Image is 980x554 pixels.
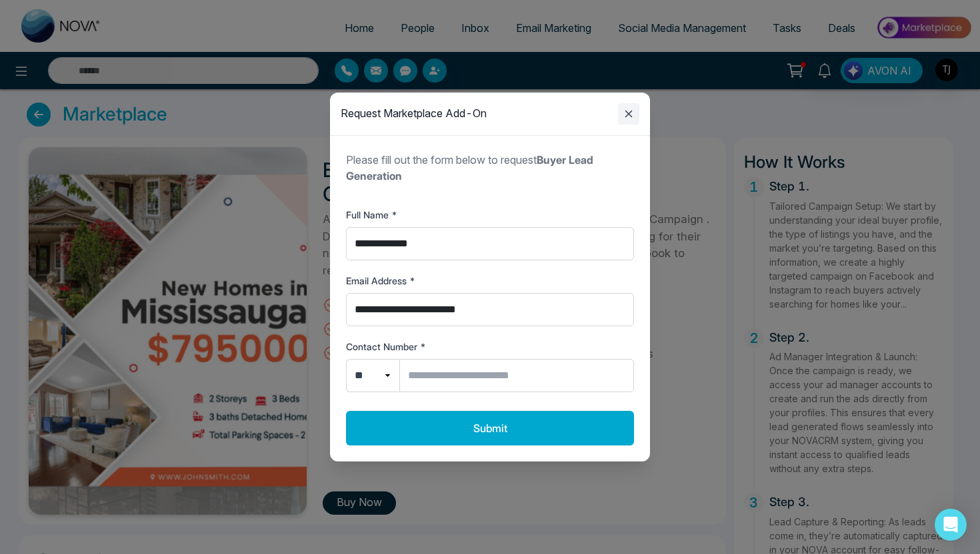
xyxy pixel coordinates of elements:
[346,274,634,288] label: Email Address *
[346,411,634,445] button: Submit
[341,107,487,120] h2: Request Marketplace Add-On
[346,340,634,354] label: Contact Number *
[935,509,967,541] div: Open Intercom Messenger
[618,103,639,125] button: Close modal
[346,208,634,222] label: Full Name *
[346,152,634,184] p: Please fill out the form below to request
